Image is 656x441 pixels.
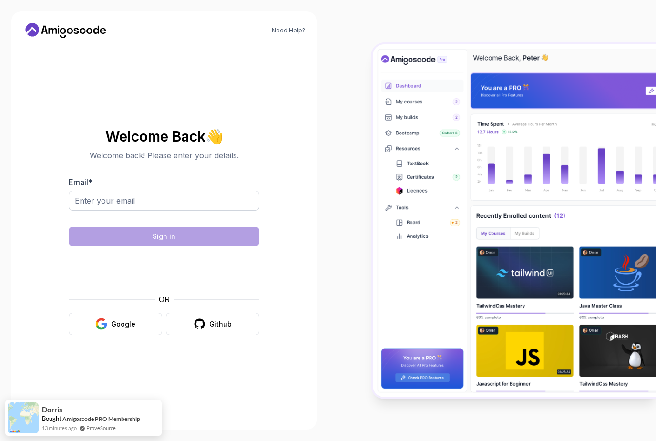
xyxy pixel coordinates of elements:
img: Amigoscode Dashboard [373,44,656,397]
a: Amigoscode PRO Membership [62,415,140,422]
a: Home link [23,23,109,38]
span: 13 minutes ago [42,424,77,432]
p: Welcome back! Please enter your details. [69,150,259,161]
h2: Welcome Back [69,129,259,144]
span: Dorris [42,406,62,414]
img: provesource social proof notification image [8,402,39,433]
div: Github [209,319,232,329]
input: Enter your email [69,191,259,211]
button: Sign in [69,227,259,246]
iframe: Widget containing checkbox for hCaptcha security challenge [92,252,236,288]
button: Github [166,313,259,335]
span: 👋 [205,128,224,144]
div: Google [111,319,135,329]
span: Bought [42,415,61,422]
p: OR [159,294,170,305]
a: ProveSource [86,424,116,432]
button: Google [69,313,162,335]
label: Email * [69,177,92,187]
a: Need Help? [272,27,305,34]
div: Sign in [153,232,175,241]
